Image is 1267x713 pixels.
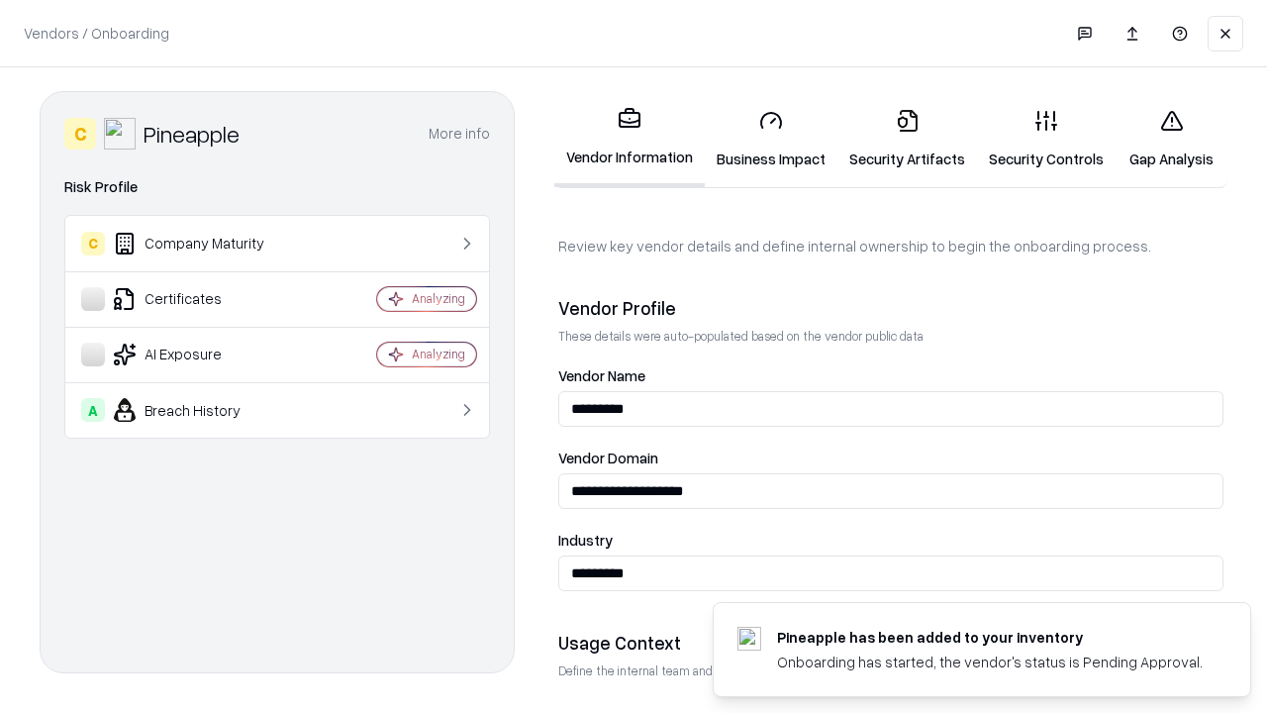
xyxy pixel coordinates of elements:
a: Vendor Information [554,91,705,187]
div: Vendor Profile [558,296,1223,320]
a: Gap Analysis [1116,93,1227,185]
div: Analyzing [412,290,465,307]
div: A [81,398,105,422]
p: Vendors / Onboarding [24,23,169,44]
button: More info [429,116,490,152]
div: Breach History [81,398,318,422]
label: Vendor Name [558,368,1223,383]
div: Pineapple has been added to your inventory [777,627,1203,648]
img: Pineapple [104,118,136,150]
a: Security Controls [977,93,1116,185]
div: Analyzing [412,346,465,362]
label: Vendor Domain [558,451,1223,465]
div: Usage Context [558,631,1223,655]
p: Review key vendor details and define internal ownership to begin the onboarding process. [558,236,1223,256]
p: These details were auto-populated based on the vendor public data [558,328,1223,345]
a: Business Impact [705,93,837,185]
div: Company Maturity [81,232,318,255]
div: Certificates [81,287,318,311]
div: Pineapple [144,118,240,150]
label: Industry [558,533,1223,548]
p: Define the internal team and reason for using this vendor. This helps assess business relevance a... [558,662,1223,679]
div: C [81,232,105,255]
a: Security Artifacts [837,93,977,185]
div: Onboarding has started, the vendor's status is Pending Approval. [777,652,1203,672]
div: C [64,118,96,150]
div: Risk Profile [64,175,490,199]
img: pineappleenergy.com [737,627,761,651]
div: AI Exposure [81,343,318,366]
